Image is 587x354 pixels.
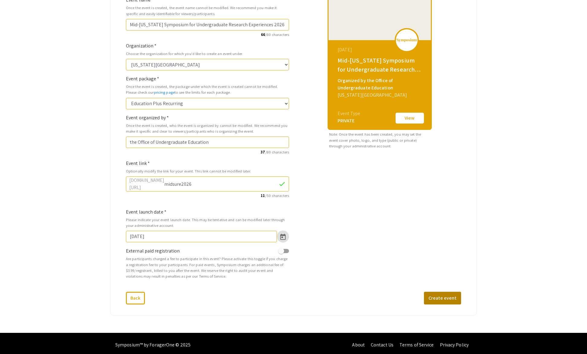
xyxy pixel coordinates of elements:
button: Open calendar [277,230,289,243]
div: Event Type [338,110,361,117]
small: /80 characters [126,149,289,155]
div: Mid-[US_STATE] Symposium for Undergraduate Research Experiences 2026 [338,56,423,74]
small: Once the event is created, the event name cannot be modified. We recommend you make it specific a... [126,5,289,16]
div: [US_STATE][GEOGRAPHIC_DATA] [338,92,423,99]
small: Are participants charged a fee to participate in this event? Please activate this toggle if you c... [126,256,289,279]
div: Organized by the Office of Undergraduate Education [338,77,423,92]
small: Once the event is created, the package under which the event is created cannot be modified. Pleas... [126,84,289,95]
a: About [352,342,365,348]
small: /80 characters [126,32,289,37]
label: Event launch date * [126,208,166,216]
label: [DOMAIN_NAME][URL] [129,177,164,191]
label: Event organized by * [126,114,169,121]
small: /50 characters [126,193,289,198]
button: Back [126,292,145,304]
mat-icon: check [278,180,286,188]
span: 11 [261,193,265,198]
small: Optionally modify the link for your event. This link cannot be modified later. [126,168,289,174]
button: View [395,112,425,124]
button: Create event [424,292,461,304]
span: 66 [261,32,265,37]
small: Please indicate your event launch date. This may be tentative and can be modified later through y... [126,217,289,228]
label: Event link * [126,160,150,167]
span: 37 [261,150,265,155]
iframe: Chat [5,327,26,349]
div: [DATE] [338,46,423,53]
small: Choose the organization for which you'd like to create an event under. [126,51,289,56]
a: pricing page [154,90,175,95]
label: External paid registration [126,247,180,255]
a: Privacy Policy [440,342,469,348]
div: PRIVATE [338,117,361,124]
a: Terms of Service [399,342,434,348]
a: Contact Us [371,342,393,348]
small: Once the event is created, who the event is organized by cannot be modified. We recommend you mak... [126,123,289,134]
img: logo_v2.png [396,38,417,42]
label: Organization * [126,42,156,50]
small: Note: Once the event has been created, you may set the event cover photo, logo, and type (public ... [328,130,432,150]
label: Event package * [126,75,159,82]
